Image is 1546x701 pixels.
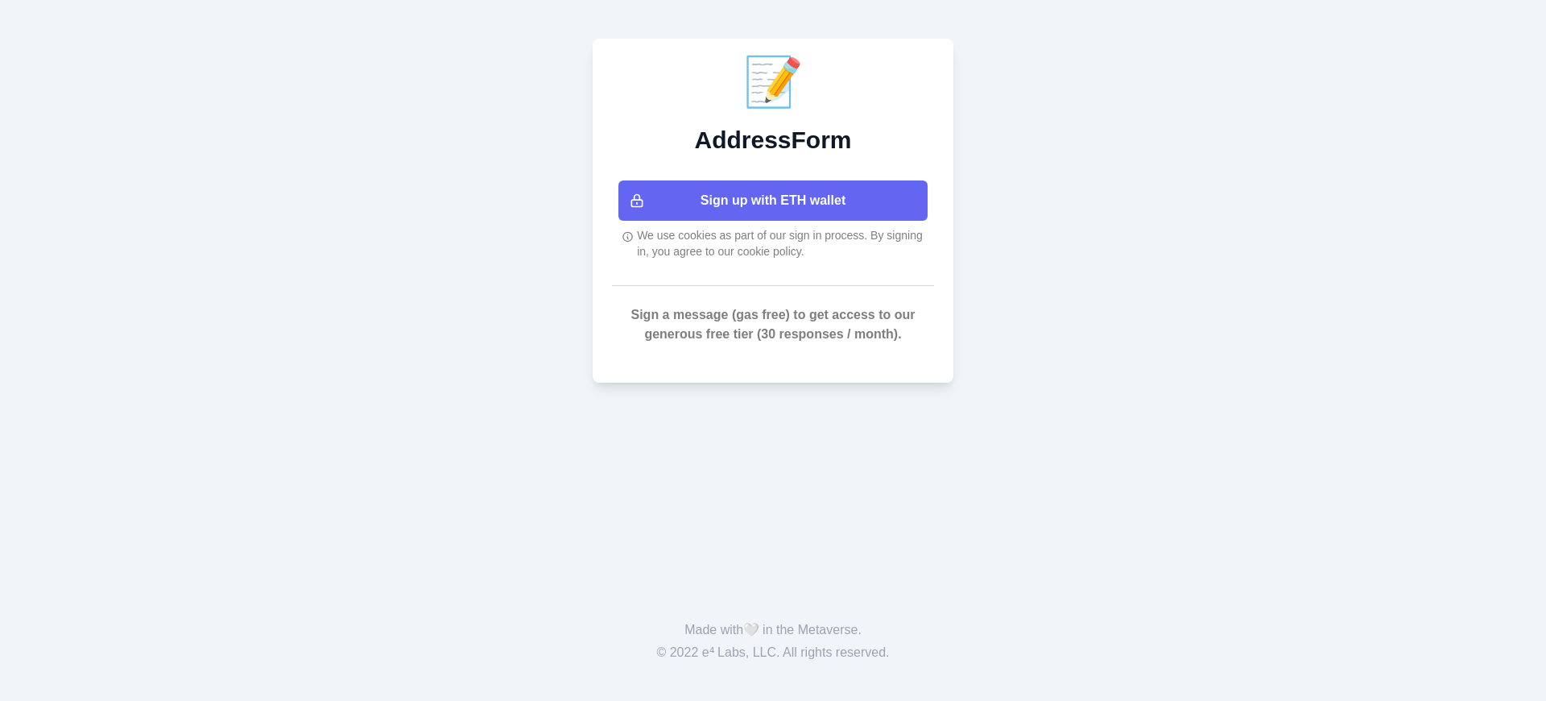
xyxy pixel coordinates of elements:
p: Sign a message (gas free) to get access to our generous free tier (30 responses / month). [612,305,934,344]
p: © 2022 e⁴ Labs, LLC. All rights reserved. [26,643,1520,662]
button: Sign up with ETH wallet [618,180,928,221]
p: Made with in the Metaverse. [26,620,1520,640]
span: 🤍 [743,623,759,637]
h2: AddressForm [612,126,934,155]
div: 📝 [612,58,934,106]
div: We use cookies as part of our sign in process. By signing in, you agree to our cookie policy. [612,227,934,259]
